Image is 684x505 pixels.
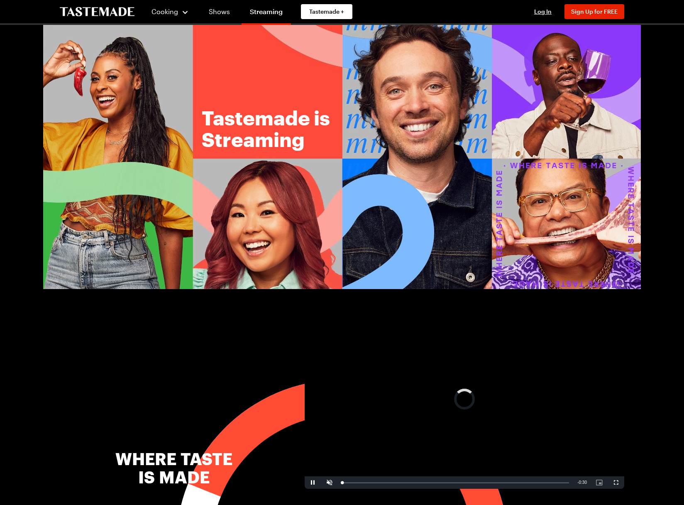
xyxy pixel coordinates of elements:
span: Log In [534,8,552,15]
a: Tastemade + [301,4,352,19]
span: Cooking [151,7,178,15]
button: Fullscreen [608,476,624,489]
button: Picture-in-Picture [591,476,608,489]
button: Cooking [151,2,189,22]
button: Sign Up for FREE [564,4,624,19]
button: Log In [526,7,559,16]
h1: Tastemade is Streaming [202,107,335,150]
video-js: Video Player [305,309,624,489]
span: 0:30 [579,480,587,485]
span: Tastemade + [309,7,344,16]
span: Where Taste Is Made [60,450,288,486]
button: Unmute [321,476,338,489]
a: To Tastemade Home Page [60,7,134,17]
button: Pause [305,476,321,489]
span: - [577,480,579,485]
span: Sign Up for FREE [571,8,618,15]
a: Streaming [242,2,291,25]
div: Progress Bar [342,482,569,483]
